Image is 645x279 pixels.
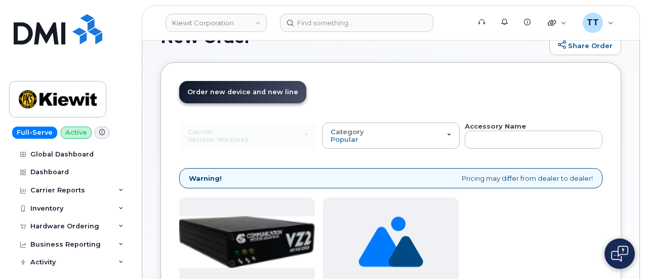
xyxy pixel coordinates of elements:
[549,35,621,55] a: Share Order
[331,128,364,136] span: Category
[331,135,358,143] span: Popular
[166,14,267,32] a: Kiewit Corporation
[541,13,574,33] div: Quicklinks
[611,246,628,262] img: Open chat
[587,17,599,29] span: TT
[160,28,544,46] h1: New Order
[576,13,621,33] div: Travis Tedesco
[322,123,460,149] button: Category Popular
[179,168,602,189] div: Pricing may differ from dealer to dealer!
[280,14,433,32] input: Find something...
[187,88,298,96] span: Order new device and new line
[189,174,222,183] strong: Warning!
[465,122,526,130] strong: Accessory Name
[179,216,315,268] img: Casa_Sysem.png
